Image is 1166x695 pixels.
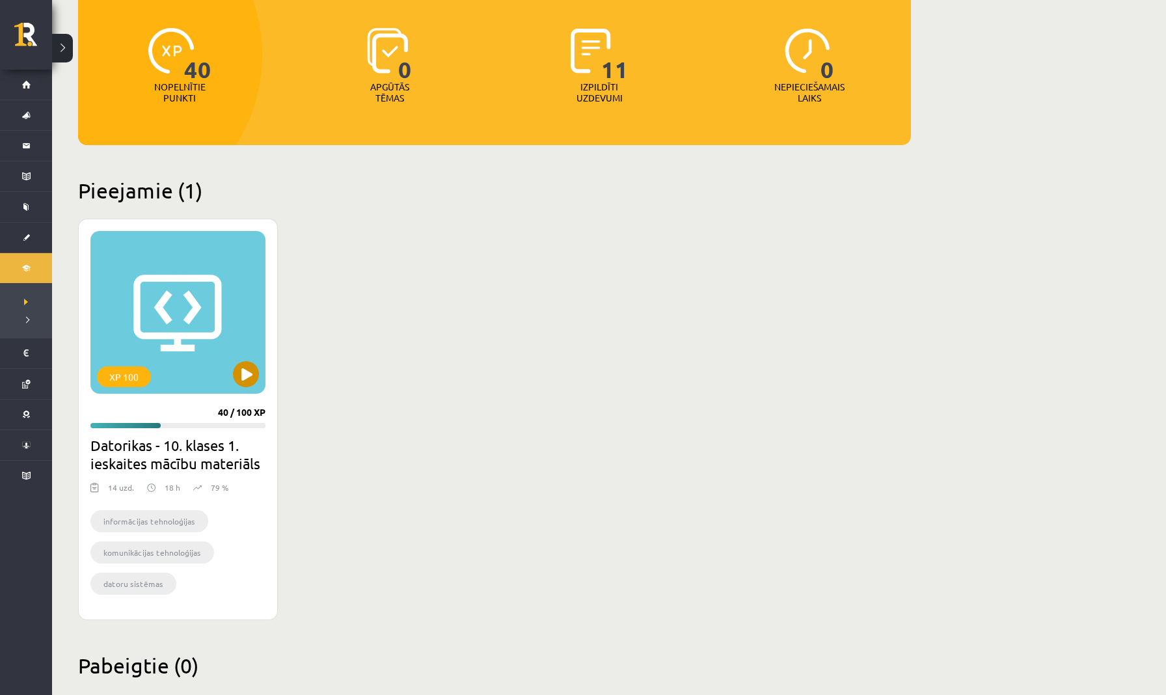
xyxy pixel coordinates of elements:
h2: Datorikas - 10. klases 1. ieskaites mācību materiāls [90,436,265,472]
img: icon-clock-7be60019b62300814b6bd22b8e044499b485619524d84068768e800edab66f18.svg [785,28,830,74]
li: datoru sistēmas [90,573,176,595]
h2: Pabeigtie (0) [78,653,911,678]
div: 14 uzd. [108,482,134,501]
span: 11 [601,28,629,81]
img: icon-learned-topics-4a711ccc23c960034f471b6e78daf4a3bad4a20eaf4de84257b87e66633f6470.svg [367,28,408,74]
img: icon-xp-0682a9bc20223a9ccc6f5883a126b849a74cddfe5390d2b41b4391c66f2066e7.svg [148,28,194,74]
p: 18 h [165,482,180,493]
a: Rīgas 1. Tālmācības vidusskola [14,23,52,55]
span: 0 [398,28,412,81]
div: XP 100 [97,366,151,387]
span: 0 [820,28,834,81]
p: Nopelnītie punkti [154,81,206,103]
h2: Pieejamie (1) [78,178,911,203]
p: Izpildīti uzdevumi [574,81,625,103]
p: Apgūtās tēmas [364,81,415,103]
img: icon-completed-tasks-ad58ae20a441b2904462921112bc710f1caf180af7a3daa7317a5a94f2d26646.svg [571,28,611,74]
li: informācijas tehnoloģijas [90,510,208,532]
p: Nepieciešamais laiks [774,81,845,103]
p: 79 % [211,482,228,493]
li: komunikācijas tehnoloģijas [90,541,214,564]
span: 40 [184,28,211,81]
